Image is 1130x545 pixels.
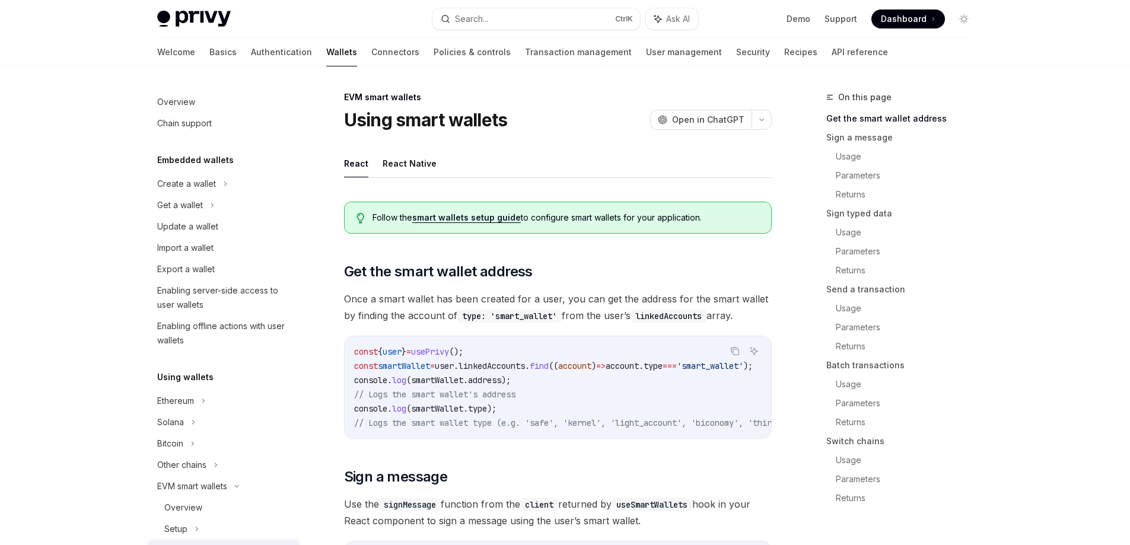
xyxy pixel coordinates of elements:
span: = [406,346,411,357]
span: On this page [838,90,892,104]
span: . [463,375,468,385]
div: Get a wallet [157,198,203,212]
span: smartWallet [378,361,430,371]
a: Wallets [326,38,357,66]
a: Returns [836,337,983,356]
a: Chain support [148,113,300,134]
div: Setup [164,522,187,536]
span: => [596,361,606,371]
div: Export a wallet [157,262,215,276]
span: (); [449,346,463,357]
span: Open in ChatGPT [672,114,744,126]
span: console [354,375,387,385]
div: Overview [164,501,202,515]
span: const [354,346,378,357]
code: useSmartWallets [612,498,692,511]
span: } [402,346,406,357]
span: Dashboard [881,13,927,25]
a: User management [646,38,722,66]
div: Solana [157,415,184,429]
a: Overview [148,497,300,518]
span: ) [591,361,596,371]
a: Export a wallet [148,259,300,280]
a: Switch chains [826,432,983,451]
div: Update a wallet [157,219,218,234]
code: linkedAccounts [631,310,706,323]
span: ); [743,361,753,371]
code: client [520,498,558,511]
img: light logo [157,11,231,27]
span: . [387,403,392,414]
span: log [392,403,406,414]
a: Sign a message [826,128,983,147]
a: Sign typed data [826,204,983,223]
span: . [463,403,468,414]
a: Enabling server-side access to user wallets [148,280,300,315]
div: EVM smart wallets [157,479,227,493]
span: type [644,361,663,371]
span: Get the smart wallet address [344,262,533,281]
a: Send a transaction [826,280,983,299]
span: Ask AI [666,13,690,25]
h5: Using wallets [157,370,214,384]
span: account [606,361,639,371]
span: . [387,375,392,385]
span: { [378,346,383,357]
div: Ethereum [157,394,194,408]
span: ); [501,375,511,385]
div: Bitcoin [157,436,183,451]
span: usePrivy [411,346,449,357]
a: Usage [836,223,983,242]
a: Usage [836,451,983,470]
div: Other chains [157,458,206,472]
button: React [344,149,368,177]
span: user [435,361,454,371]
span: (( [549,361,558,371]
span: address [468,375,501,385]
span: smartWallet [411,403,463,414]
span: // Logs the smart wallet type (e.g. 'safe', 'kernel', 'light_account', 'biconomy', 'thirdweb', 'c... [354,417,919,428]
a: Returns [836,489,983,508]
a: Update a wallet [148,216,300,237]
a: Enabling offline actions with user wallets [148,315,300,351]
a: Returns [836,185,983,204]
a: Usage [836,147,983,166]
a: Demo [787,13,810,25]
span: 'smart_wallet' [677,361,743,371]
button: Open in ChatGPT [650,110,752,130]
span: ( [406,375,411,385]
span: Sign a message [344,467,448,486]
a: Usage [836,375,983,394]
button: Search...CtrlK [432,8,640,30]
span: user [383,346,402,357]
span: ); [487,403,496,414]
span: smartWallet [411,375,463,385]
span: . [454,361,459,371]
a: Basics [209,38,237,66]
a: Transaction management [525,38,632,66]
div: Chain support [157,116,212,130]
svg: Tip [356,213,365,224]
span: // Logs the smart wallet's address [354,389,515,400]
div: Import a wallet [157,241,214,255]
a: Support [825,13,857,25]
span: Ctrl K [615,14,633,24]
a: Returns [836,413,983,432]
span: linkedAccounts [459,361,525,371]
div: Enabling server-side access to user wallets [157,283,292,312]
div: Enabling offline actions with user wallets [157,319,292,348]
a: Get the smart wallet address [826,109,983,128]
div: Search... [455,12,488,26]
span: account [558,361,591,371]
span: . [525,361,530,371]
span: ( [406,403,411,414]
button: React Native [383,149,437,177]
span: Once a smart wallet has been created for a user, you can get the address for the smart wallet by ... [344,291,772,324]
a: Usage [836,299,983,318]
div: EVM smart wallets [344,91,772,103]
div: Create a wallet [157,177,216,191]
a: Parameters [836,242,983,261]
a: Parameters [836,166,983,185]
h5: Embedded wallets [157,153,234,167]
a: smart wallets setup guide [412,212,521,223]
